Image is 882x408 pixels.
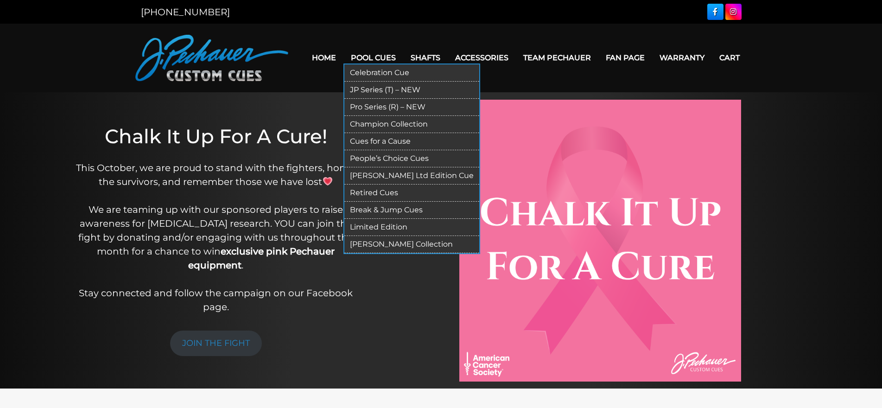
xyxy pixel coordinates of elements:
[71,125,361,148] h1: Chalk It Up For A Cure!
[652,46,712,70] a: Warranty
[344,150,479,167] a: People’s Choice Cues
[598,46,652,70] a: Fan Page
[71,161,361,314] p: This October, we are proud to stand with the fighters, honor the survivors, and remember those we...
[305,46,343,70] a: Home
[712,46,747,70] a: Cart
[448,46,516,70] a: Accessories
[344,116,479,133] a: Champion Collection
[516,46,598,70] a: Team Pechauer
[343,46,403,70] a: Pool Cues
[141,6,230,18] a: [PHONE_NUMBER]
[323,177,332,186] img: 💗
[344,82,479,99] a: JP Series (T) – NEW
[403,46,448,70] a: Shafts
[344,219,479,236] a: Limited Edition
[344,185,479,202] a: Retired Cues
[344,236,479,253] a: [PERSON_NAME] Collection
[344,202,479,219] a: Break & Jump Cues
[135,35,288,81] img: Pechauer Custom Cues
[170,331,262,356] a: JOIN THE FIGHT
[344,99,479,116] a: Pro Series (R) – NEW
[344,133,479,150] a: Cues for a Cause
[344,167,479,185] a: [PERSON_NAME] Ltd Edition Cue
[344,64,479,82] a: Celebration Cue
[188,246,335,271] strong: exclusive pink Pechauer equipment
